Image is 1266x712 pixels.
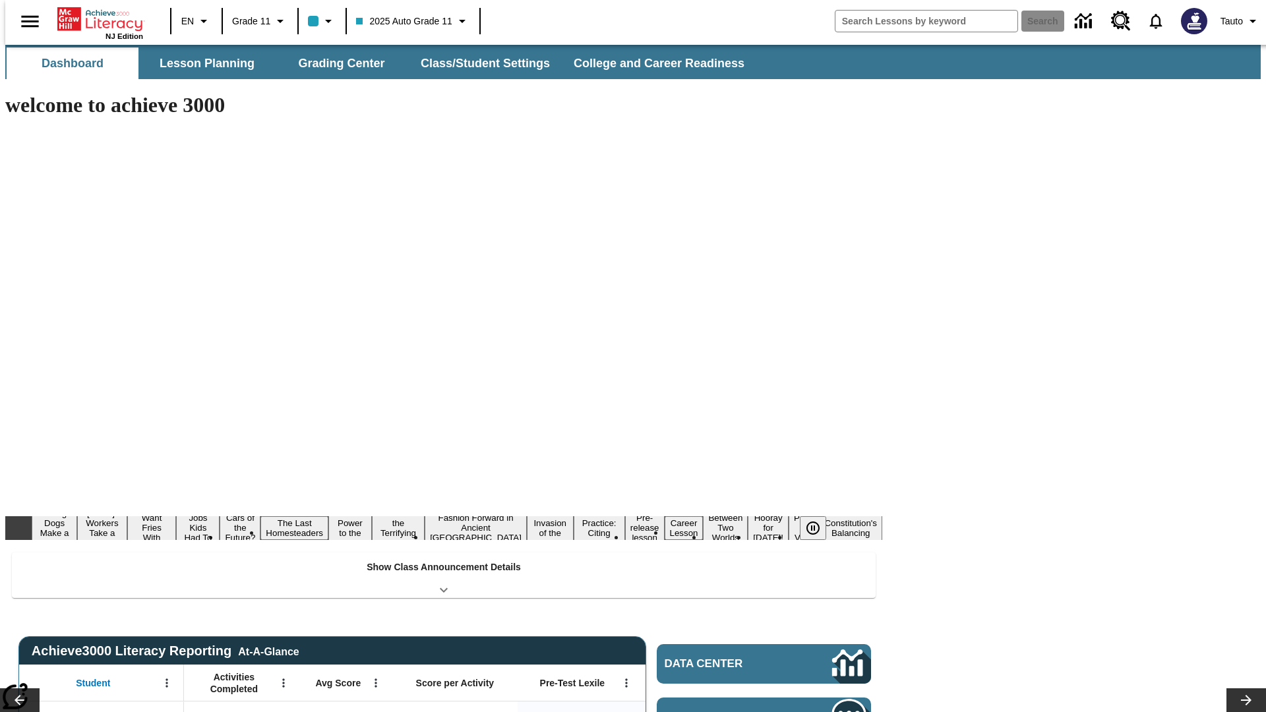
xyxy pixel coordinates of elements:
button: Slide 12 Pre-release lesson [625,511,665,545]
button: Slide 2 Labor Day: Workers Take a Stand [77,506,127,550]
button: Class color is light blue. Change class color [303,9,342,33]
button: Slide 14 Between Two Worlds [703,511,748,545]
span: Avg Score [315,677,361,689]
button: Open Menu [157,673,177,693]
button: Profile/Settings [1215,9,1266,33]
img: Avatar [1181,8,1207,34]
button: Grading Center [276,47,407,79]
button: Slide 16 Point of View [789,511,819,545]
button: Slide 11 Mixed Practice: Citing Evidence [574,506,625,550]
a: Resource Center, Will open in new tab [1103,3,1139,39]
button: Open Menu [274,673,293,693]
span: Tauto [1221,15,1243,28]
div: At-A-Glance [238,643,299,658]
button: Lesson carousel, Next [1226,688,1266,712]
button: Slide 7 Solar Power to the People [328,506,372,550]
button: Dashboard [7,47,138,79]
button: Open Menu [366,673,386,693]
button: Pause [800,516,826,540]
button: Grade: Grade 11, Select a grade [227,9,293,33]
div: Show Class Announcement Details [12,552,876,598]
button: Open Menu [617,673,636,693]
button: Slide 4 Dirty Jobs Kids Had To Do [176,501,220,554]
button: Slide 9 Fashion Forward in Ancient Rome [425,511,527,545]
div: SubNavbar [5,45,1261,79]
h1: welcome to achieve 3000 [5,93,882,117]
button: Slide 6 The Last Homesteaders [260,516,328,540]
span: EN [181,15,194,28]
button: Slide 3 Do You Want Fries With That? [127,501,177,554]
div: Pause [800,516,839,540]
span: NJ Edition [105,32,143,40]
button: Select a new avatar [1173,4,1215,38]
span: Grade 11 [232,15,270,28]
span: Activities Completed [191,671,278,695]
a: Data Center [657,644,871,684]
div: Home [57,5,143,40]
button: Slide 10 The Invasion of the Free CD [527,506,574,550]
button: Slide 1 Diving Dogs Make a Splash [32,506,77,550]
button: Slide 15 Hooray for Constitution Day! [748,511,789,545]
a: Home [57,6,143,32]
button: Open side menu [11,2,49,41]
button: Slide 5 Cars of the Future? [220,511,260,545]
button: Slide 17 The Constitution's Balancing Act [819,506,882,550]
span: Student [76,677,110,689]
span: 2025 Auto Grade 11 [356,15,452,28]
button: Class/Student Settings [410,47,560,79]
p: Show Class Announcement Details [367,560,521,574]
a: Data Center [1067,3,1103,40]
span: Pre-Test Lexile [540,677,605,689]
div: SubNavbar [5,47,756,79]
button: College and Career Readiness [563,47,755,79]
button: Slide 13 Career Lesson [665,516,704,540]
span: Score per Activity [416,677,495,689]
span: Data Center [665,657,788,670]
button: Slide 8 Attack of the Terrifying Tomatoes [372,506,425,550]
input: search field [835,11,1017,32]
button: Language: EN, Select a language [175,9,218,33]
span: Achieve3000 Literacy Reporting [32,643,299,659]
button: Lesson Planning [141,47,273,79]
a: Notifications [1139,4,1173,38]
button: Class: 2025 Auto Grade 11, Select your class [351,9,475,33]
